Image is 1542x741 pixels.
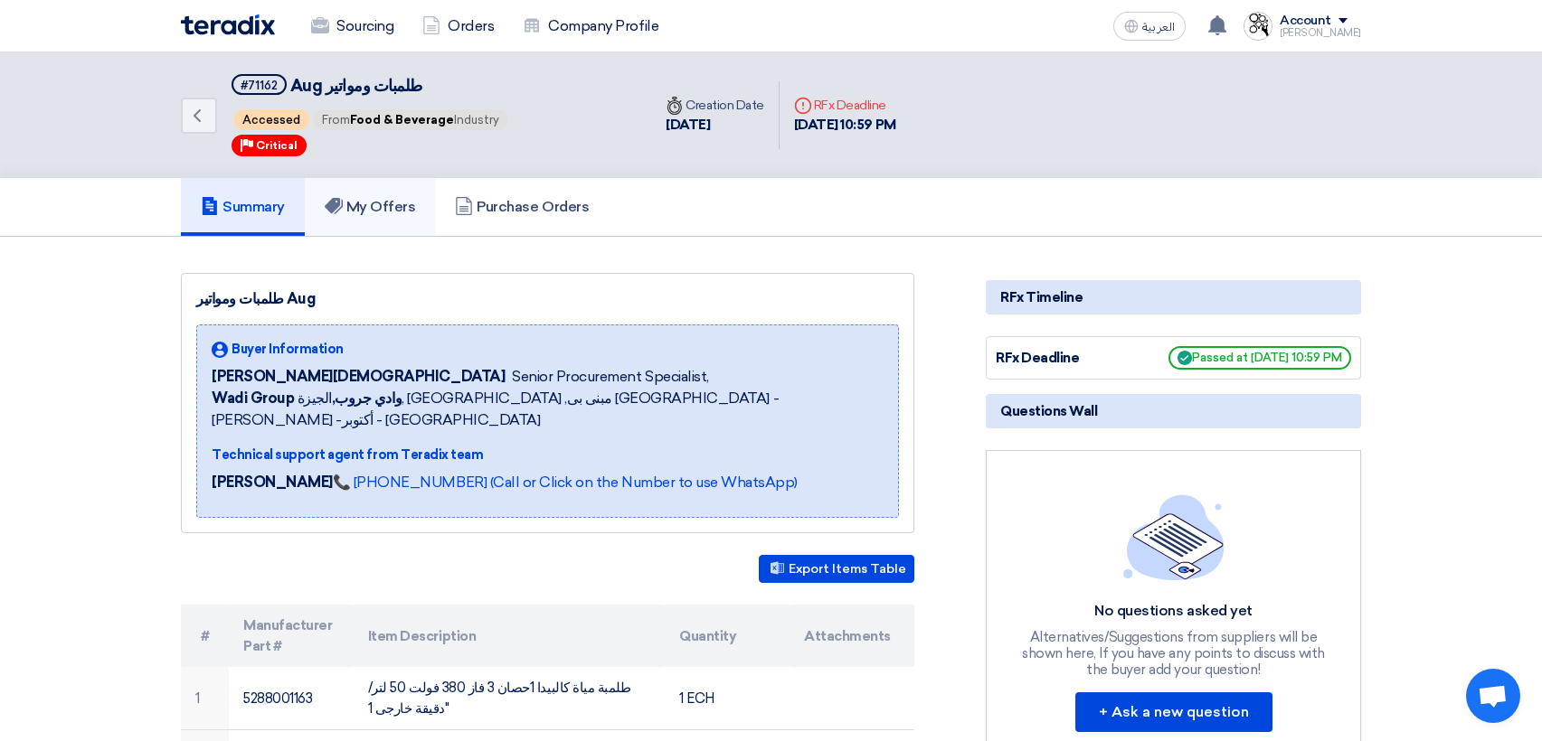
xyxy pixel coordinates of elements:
[1280,14,1331,29] div: Account
[325,198,416,216] h5: My Offers
[313,109,508,130] span: From Industry
[181,667,229,730] td: 1
[333,474,798,491] a: 📞 [PHONE_NUMBER] (Call or Click on the Number to use WhatsApp)
[201,198,285,216] h5: Summary
[1075,692,1272,732] button: + Ask a new question
[1020,629,1328,678] div: Alternatives/Suggestions from suppliers will be shown here, If you have any points to discuss wit...
[233,109,309,130] span: Accessed
[229,605,354,667] th: Manufacturer Part #
[1280,28,1361,38] div: [PERSON_NAME]
[512,366,709,388] span: Senior Procurement Specialist,
[666,96,764,115] div: Creation Date
[794,96,896,115] div: RFx Deadline
[986,280,1361,314] div: RFx Timeline
[790,605,914,667] th: Attachments
[1113,12,1186,41] button: العربية
[665,667,790,730] td: 1 ECH
[256,139,298,152] span: Critical
[996,348,1131,369] div: RFx Deadline
[212,474,333,491] strong: [PERSON_NAME]
[297,6,408,46] a: Sourcing
[665,605,790,667] th: Quantity
[1020,602,1328,621] div: No questions asked yet
[212,446,884,464] div: Technical support agent from Teradix team
[212,388,884,431] span: الجيزة, [GEOGRAPHIC_DATA] ,مبنى بى [GEOGRAPHIC_DATA] - [PERSON_NAME] -أكتوبر - [GEOGRAPHIC_DATA]
[354,667,666,730] td: طلمبة مياة كالبيدا 1حصان 3 فاز 380 فولت 50 لتر/دقيقة خارجى 1"
[196,288,899,310] div: طلمبات ومواتير Aug
[455,198,589,216] h5: Purchase Orders
[232,340,344,359] span: Buyer Information
[1168,346,1351,370] span: Passed at [DATE] 10:59 PM
[212,366,505,388] span: [PERSON_NAME][DEMOGRAPHIC_DATA]
[290,76,422,96] span: طلمبات ومواتير Aug
[1000,401,1097,421] span: Questions Wall
[1244,12,1272,41] img: intergear_Trade_logo_1756409606822.jpg
[354,605,666,667] th: Item Description
[759,555,914,583] button: Export Items Table
[212,389,402,407] b: Wadi Group وادي جروب,
[666,115,764,136] div: [DATE]
[1142,21,1175,33] span: العربية
[181,605,229,667] th: #
[794,115,896,136] div: [DATE] 10:59 PM
[408,6,508,46] a: Orders
[1123,494,1225,579] img: empty_state_list.svg
[350,113,454,127] span: Food & Beverage
[181,178,305,236] a: Summary
[1466,669,1520,723] div: Open chat
[241,80,278,91] div: #71162
[435,178,609,236] a: Purchase Orders
[508,6,673,46] a: Company Profile
[181,14,275,35] img: Teradix logo
[229,667,354,730] td: 5288001163
[305,178,436,236] a: My Offers
[232,74,510,97] h5: طلمبات ومواتير Aug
